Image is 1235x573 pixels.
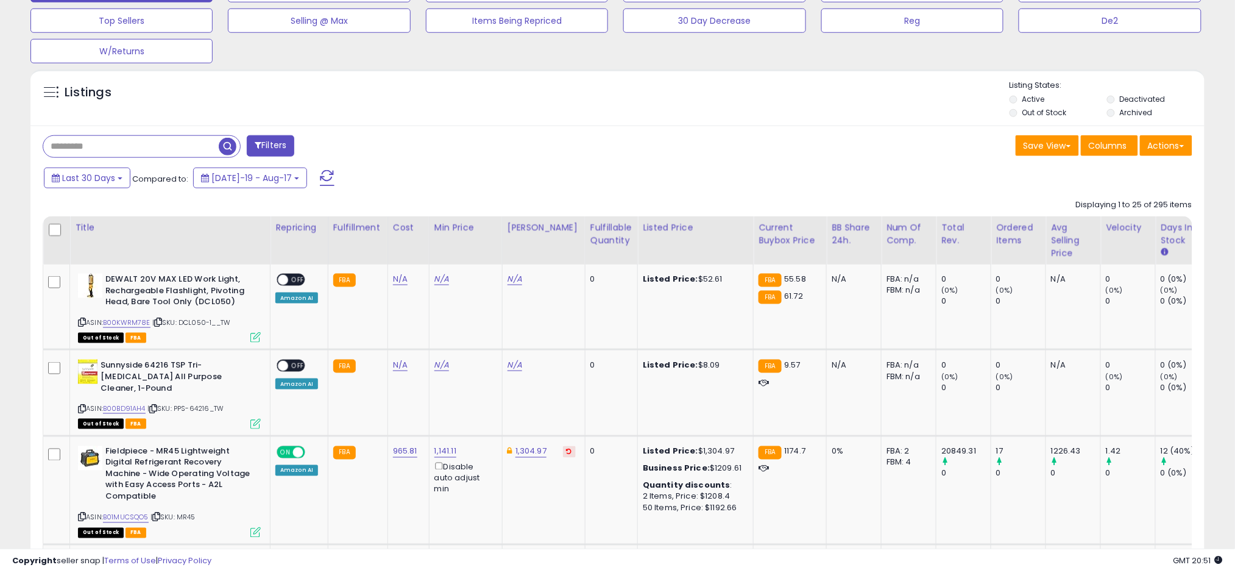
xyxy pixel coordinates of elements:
button: Top Sellers [30,9,213,33]
label: Active [1022,94,1045,104]
small: FBA [333,360,356,373]
div: 0 [996,468,1046,479]
button: Items Being Repriced [426,9,608,33]
small: (0%) [996,285,1013,295]
p: Listing States: [1010,80,1205,91]
a: 1,141.11 [434,446,456,458]
div: Velocity [1106,221,1150,234]
small: (0%) [941,372,958,382]
a: 1,304.97 [515,446,547,458]
img: 41YL68DbpOL._SL40_.jpg [78,360,97,384]
span: 61.72 [785,290,804,302]
div: 0 [1051,468,1100,479]
div: 0% [832,446,872,457]
div: 0 [590,446,628,457]
div: 0 [941,274,991,285]
div: 17 [996,446,1046,457]
div: 0 [996,360,1046,371]
b: Business Price: [643,463,710,474]
span: 55.58 [785,273,807,285]
button: [DATE]-19 - Aug-17 [193,168,307,188]
div: 50 Items, Price: $1192.66 [643,503,744,514]
span: Columns [1089,140,1127,152]
small: FBA [333,446,356,460]
span: ON [278,447,293,457]
div: 20849.31 [941,446,991,457]
a: N/A [508,273,522,285]
div: FBA: 2 [886,446,927,457]
strong: Copyright [12,555,57,566]
span: | SKU: MR45 [150,513,196,522]
div: Min Price [434,221,497,234]
b: Quantity discounts [643,480,731,491]
label: Archived [1119,107,1152,118]
div: 0 [1106,360,1155,371]
span: Compared to: [132,173,188,185]
div: $1209.61 [643,463,744,474]
button: W/Returns [30,39,213,63]
button: De2 [1019,9,1201,33]
div: N/A [1051,274,1091,285]
div: 0 [1106,468,1155,479]
div: Displaying 1 to 25 of 295 items [1076,199,1192,211]
a: N/A [393,273,408,285]
div: 12 (40%) [1161,446,1210,457]
div: Cost [393,221,424,234]
span: All listings that are currently out of stock and unavailable for purchase on Amazon [78,528,124,538]
div: [PERSON_NAME] [508,221,580,234]
b: Fieldpiece - MR45 Lightweight Digital Refrigerant Recovery Machine - Wide Operating Voltage with ... [105,446,253,506]
span: OFF [303,447,323,457]
small: (0%) [1106,285,1123,295]
div: Current Buybox Price [759,221,821,247]
div: FBM: 4 [886,457,927,468]
button: 30 Day Decrease [623,9,805,33]
div: Amazon AI [275,465,318,476]
div: 1226.43 [1051,446,1100,457]
small: (0%) [996,372,1013,382]
div: Disable auto adjust min [434,460,493,496]
a: N/A [508,359,522,371]
small: FBA [759,274,781,287]
small: (0%) [1161,285,1178,295]
div: ASIN: [78,360,261,427]
small: FBA [759,446,781,460]
div: Avg Selling Price [1051,221,1095,260]
b: Listed Price: [643,273,698,285]
a: N/A [434,273,449,285]
div: 1.42 [1106,446,1155,457]
div: 0 (0%) [1161,296,1210,307]
a: B01MUCSQO5 [103,513,149,523]
button: Reg [821,9,1003,33]
span: | SKU: DCL050-1__TW [152,318,230,327]
div: FBA: n/a [886,360,927,371]
div: 0 [941,296,991,307]
small: FBA [333,274,356,287]
div: N/A [832,274,872,285]
span: FBA [126,528,146,538]
span: OFF [288,361,308,371]
div: Repricing [275,221,323,234]
div: 0 [996,296,1046,307]
small: (0%) [1161,372,1178,382]
span: | SKU: PPS-64216_TW [147,404,224,413]
div: $52.61 [643,274,744,285]
div: Fulfillment [333,221,383,234]
span: FBA [126,419,146,429]
div: 0 [590,360,628,371]
div: 0 (0%) [1161,274,1210,285]
button: Columns [1081,135,1138,156]
span: 1174.7 [785,446,806,457]
button: Filters [247,135,294,157]
span: All listings that are currently out of stock and unavailable for purchase on Amazon [78,333,124,343]
small: Days In Stock. [1161,247,1168,258]
div: N/A [832,360,872,371]
span: [DATE]-19 - Aug-17 [211,172,292,184]
img: 31WAcC+O8JL._SL40_.jpg [78,274,102,298]
small: (0%) [941,285,958,295]
div: : [643,480,744,491]
div: Title [75,221,265,234]
div: 0 (0%) [1161,382,1210,393]
div: $1,304.97 [643,446,744,457]
a: B00BD91AH4 [103,404,146,414]
div: 0 [941,468,991,479]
